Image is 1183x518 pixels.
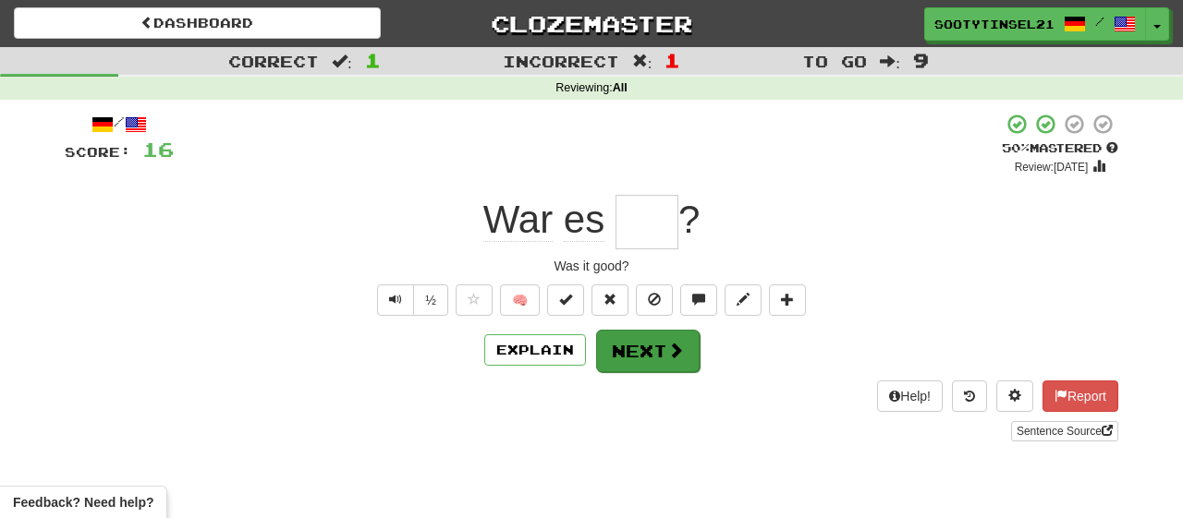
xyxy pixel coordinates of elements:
[1011,421,1118,441] a: Sentence Source
[65,144,131,160] span: Score:
[365,49,381,71] span: 1
[1043,380,1118,412] button: Report
[1015,161,1089,174] small: Review: [DATE]
[409,7,775,40] a: Clozemaster
[632,54,652,69] span: :
[500,284,540,316] button: 🧠
[924,7,1146,41] a: Sootytinsel21 /
[377,284,414,316] button: Play sentence audio (ctl+space)
[228,52,319,70] span: Correct
[665,49,680,71] span: 1
[14,7,381,39] a: Dashboard
[880,54,900,69] span: :
[877,380,943,412] button: Help!
[725,284,762,316] button: Edit sentence (alt+d)
[483,198,553,242] span: War
[373,284,448,316] div: Text-to-speech controls
[678,198,700,241] span: ?
[680,284,717,316] button: Discuss sentence (alt+u)
[564,198,604,242] span: es
[934,16,1055,32] span: Sootytinsel21
[591,284,628,316] button: Reset to 0% Mastered (alt+r)
[547,284,584,316] button: Set this sentence to 100% Mastered (alt+m)
[1002,140,1030,155] span: 50 %
[65,113,174,136] div: /
[952,380,987,412] button: Round history (alt+y)
[13,493,153,512] span: Open feedback widget
[769,284,806,316] button: Add to collection (alt+a)
[332,54,352,69] span: :
[636,284,673,316] button: Ignore sentence (alt+i)
[142,138,174,161] span: 16
[484,334,586,366] button: Explain
[456,284,493,316] button: Favorite sentence (alt+f)
[1002,140,1118,157] div: Mastered
[413,284,448,316] button: ½
[596,330,700,372] button: Next
[503,52,619,70] span: Incorrect
[65,257,1118,275] div: Was it good?
[802,52,867,70] span: To go
[613,81,628,94] strong: All
[1095,15,1104,28] span: /
[913,49,929,71] span: 9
